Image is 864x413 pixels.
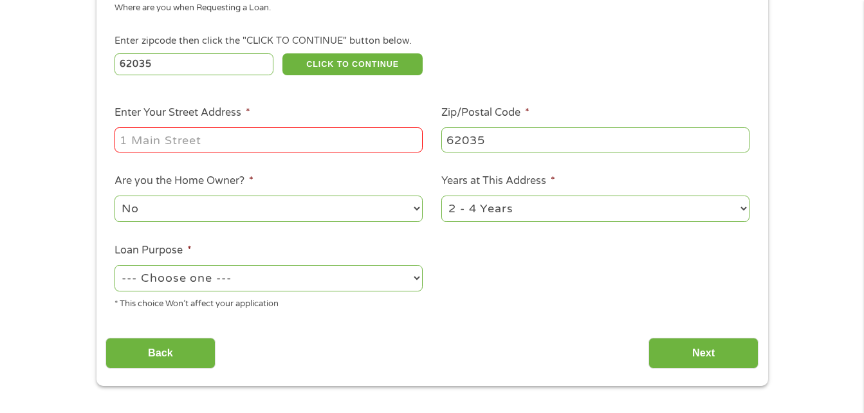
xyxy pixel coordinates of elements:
label: Are you the Home Owner? [115,174,253,188]
button: CLICK TO CONTINUE [282,53,423,75]
input: Back [106,338,216,369]
label: Zip/Postal Code [441,106,529,120]
label: Enter Your Street Address [115,106,250,120]
input: Enter Zipcode (e.g 01510) [115,53,273,75]
div: * This choice Won’t affect your application [115,293,423,311]
label: Years at This Address [441,174,555,188]
input: Next [648,338,758,369]
input: 1 Main Street [115,127,423,152]
div: Where are you when Requesting a Loan. [115,2,740,15]
label: Loan Purpose [115,244,192,257]
div: Enter zipcode then click the "CLICK TO CONTINUE" button below. [115,34,749,48]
